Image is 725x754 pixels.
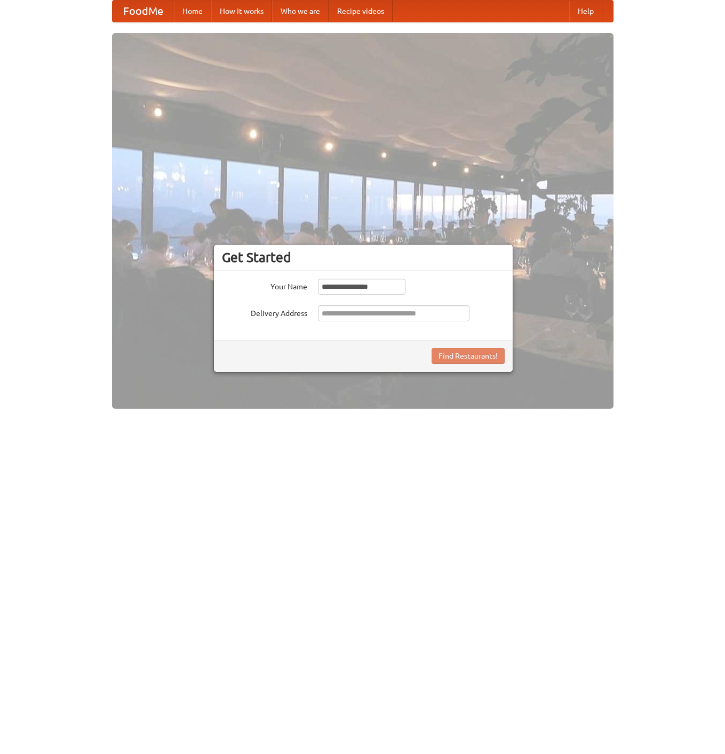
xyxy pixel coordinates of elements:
[174,1,211,22] a: Home
[432,348,505,364] button: Find Restaurants!
[329,1,393,22] a: Recipe videos
[113,1,174,22] a: FoodMe
[569,1,602,22] a: Help
[222,249,505,265] h3: Get Started
[272,1,329,22] a: Who we are
[222,279,307,292] label: Your Name
[222,305,307,319] label: Delivery Address
[211,1,272,22] a: How it works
